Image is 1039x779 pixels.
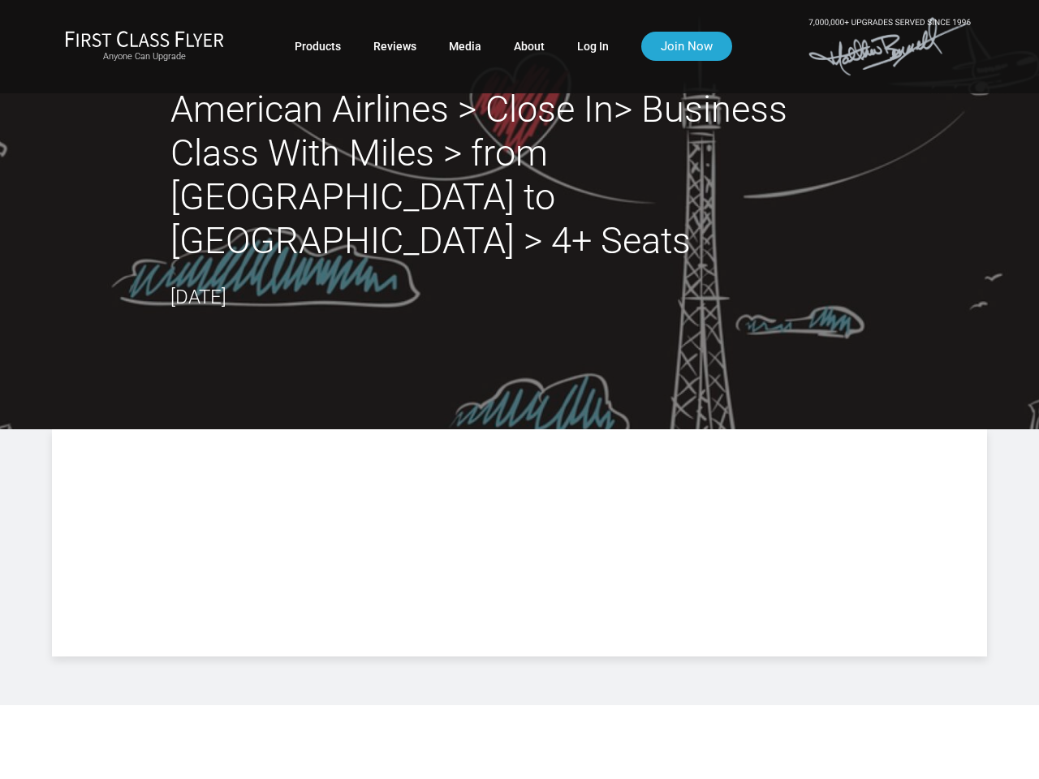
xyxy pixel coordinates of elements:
[170,286,226,308] time: [DATE]
[65,30,224,47] img: First Class Flyer
[641,32,732,61] a: Join Now
[577,32,609,61] a: Log In
[65,30,224,62] a: First Class FlyerAnyone Can Upgrade
[514,32,545,61] a: About
[170,88,869,263] h2: American Airlines > Close In> Business Class With Miles > from [GEOGRAPHIC_DATA] to [GEOGRAPHIC_D...
[449,32,481,61] a: Media
[295,32,341,61] a: Products
[65,51,224,62] small: Anyone Can Upgrade
[373,32,416,61] a: Reviews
